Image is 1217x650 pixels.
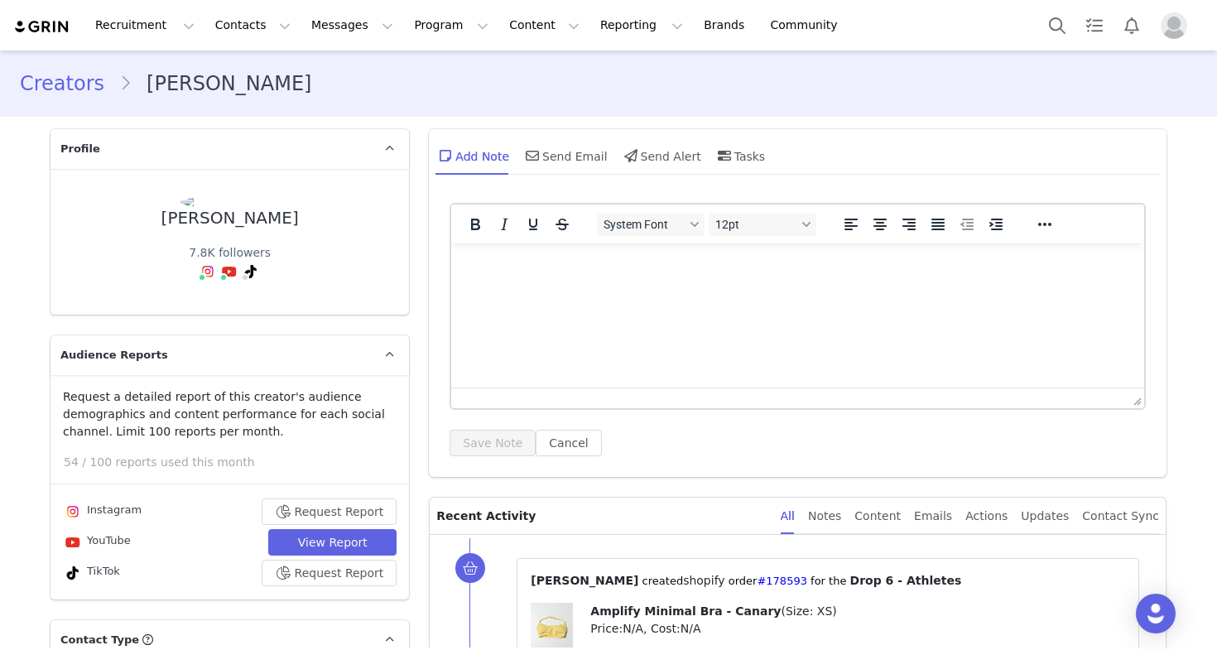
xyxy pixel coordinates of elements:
[1114,7,1150,44] button: Notifications
[20,69,119,99] a: Creators
[590,604,781,618] span: Amplify Minimal Bra - Canary
[786,604,832,618] span: Size: XS
[965,498,1008,535] div: Actions
[597,213,705,236] button: Fonts
[781,498,795,535] div: All
[757,575,807,587] a: #178593
[436,498,767,534] p: Recent Activity
[499,7,589,44] button: Content
[1076,7,1113,44] a: Tasks
[548,213,576,236] button: Strikethrough
[435,136,509,176] div: Add Note
[450,430,536,456] button: Save Note
[683,574,724,587] span: shopify
[895,213,923,236] button: Align right
[1136,594,1176,633] div: Open Intercom Messenger
[63,388,397,441] p: Request a detailed report of this creator's audience demographics and content performance for eac...
[1127,388,1144,408] div: Press the Up and Down arrow keys to resize the editor.
[531,572,1125,590] p: ⁨ ⁩ created⁨ ⁩⁨⁩ order⁨ ⁩ for the ⁨ ⁩
[590,603,1125,620] p: ( )
[180,195,280,209] img: 2eea74bc-a92a-4ef1-ac26-c49fcd65cdea.jpg
[461,213,489,236] button: Bold
[13,19,71,35] img: grin logo
[201,265,214,278] img: instagram.svg
[866,213,894,236] button: Align center
[64,454,409,471] p: 54 / 100 reports used this month
[66,505,79,518] img: instagram.svg
[621,136,701,176] div: Send Alert
[519,213,547,236] button: Underline
[404,7,498,44] button: Program
[854,498,901,535] div: Content
[808,498,841,535] div: Notes
[63,532,131,552] div: YouTube
[490,213,518,236] button: Italic
[522,136,608,176] div: Send Email
[914,498,952,535] div: Emails
[268,529,397,556] button: View Report
[590,7,693,44] button: Reporting
[714,136,766,176] div: Tasks
[715,218,796,231] span: 12pt
[1021,498,1069,535] div: Updates
[1031,213,1059,236] button: Reveal or hide additional toolbar items
[262,498,397,525] button: Request Report
[681,622,701,635] span: N/A
[301,7,403,44] button: Messages
[161,209,299,228] div: [PERSON_NAME]
[60,141,100,157] span: Profile
[451,243,1144,388] iframe: Rich Text Area
[709,213,816,236] button: Font sizes
[1151,12,1204,39] button: Profile
[694,7,759,44] a: Brands
[837,213,865,236] button: Align left
[924,213,952,236] button: Justify
[953,213,981,236] button: Decrease indent
[531,574,638,587] span: [PERSON_NAME]
[761,7,855,44] a: Community
[60,632,139,648] span: Contact Type
[205,7,301,44] button: Contacts
[1161,12,1187,39] img: placeholder-profile.jpg
[623,622,643,635] span: N/A
[60,347,168,364] span: Audience Reports
[63,502,142,522] div: Instagram
[63,563,120,583] div: TikTok
[982,213,1010,236] button: Increase indent
[536,430,601,456] button: Cancel
[85,7,204,44] button: Recruitment
[1039,7,1075,44] button: Search
[1082,498,1159,535] div: Contact Sync
[590,620,1125,638] p: Price: , Cost:
[262,560,397,586] button: Request Report
[850,574,962,587] span: Drop 6 - Athletes
[604,218,685,231] span: System Font
[189,244,271,262] div: 7.8K followers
